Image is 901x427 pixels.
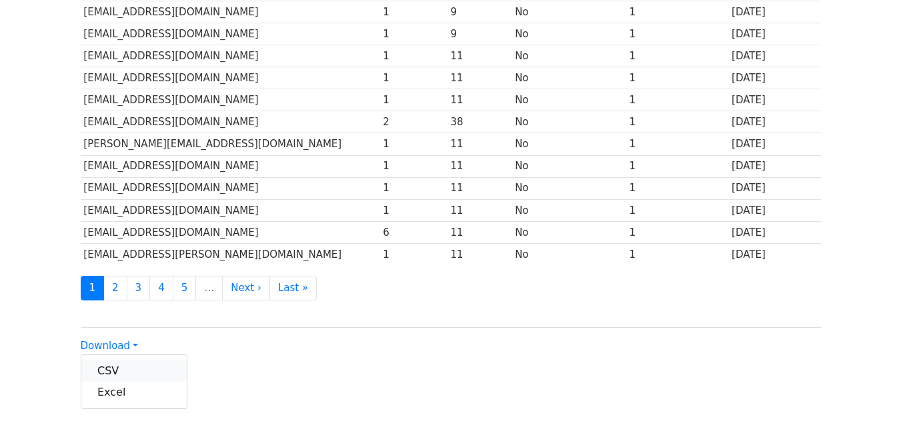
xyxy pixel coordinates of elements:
td: 1 [626,111,728,133]
a: Last » [269,276,317,300]
a: 4 [149,276,173,300]
td: [EMAIL_ADDRESS][DOMAIN_NAME] [81,1,380,23]
td: No [512,1,626,23]
td: 1 [379,67,447,89]
td: [EMAIL_ADDRESS][DOMAIN_NAME] [81,23,380,45]
td: 1 [379,1,447,23]
td: No [512,23,626,45]
td: 1 [626,199,728,221]
td: 11 [447,155,512,177]
td: 1 [379,199,447,221]
td: No [512,89,626,111]
td: [EMAIL_ADDRESS][DOMAIN_NAME] [81,111,380,133]
td: 9 [447,1,512,23]
a: Excel [81,382,187,403]
td: 38 [447,111,512,133]
td: No [512,243,626,265]
a: CSV [81,360,187,382]
td: [EMAIL_ADDRESS][DOMAIN_NAME] [81,67,380,89]
td: 1 [379,155,447,177]
td: [DATE] [728,1,820,23]
td: No [512,111,626,133]
td: 1 [626,23,728,45]
td: [EMAIL_ADDRESS][DOMAIN_NAME] [81,199,380,221]
a: 5 [173,276,197,300]
td: 11 [447,199,512,221]
td: [EMAIL_ADDRESS][DOMAIN_NAME] [81,45,380,67]
a: 2 [103,276,127,300]
td: 1 [626,45,728,67]
td: [DATE] [728,177,820,199]
td: 1 [626,177,728,199]
td: [DATE] [728,243,820,265]
td: 1 [379,45,447,67]
td: [EMAIL_ADDRESS][DOMAIN_NAME] [81,155,380,177]
td: 1 [626,221,728,243]
td: 1 [379,133,447,155]
td: 11 [447,45,512,67]
td: 11 [447,133,512,155]
a: Next › [222,276,270,300]
td: [DATE] [728,89,820,111]
td: [DATE] [728,199,820,221]
td: 9 [447,23,512,45]
td: [EMAIL_ADDRESS][DOMAIN_NAME] [81,221,380,243]
td: 1 [379,23,447,45]
td: [EMAIL_ADDRESS][DOMAIN_NAME] [81,177,380,199]
td: [DATE] [728,133,820,155]
td: No [512,199,626,221]
td: 1 [626,1,728,23]
td: No [512,67,626,89]
td: [PERSON_NAME][EMAIL_ADDRESS][DOMAIN_NAME] [81,133,380,155]
td: [EMAIL_ADDRESS][PERSON_NAME][DOMAIN_NAME] [81,243,380,265]
td: No [512,45,626,67]
td: 1 [626,243,728,265]
td: 1 [379,243,447,265]
iframe: Chat Widget [834,363,901,427]
td: 1 [626,133,728,155]
td: No [512,133,626,155]
td: 1 [626,67,728,89]
td: No [512,177,626,199]
td: [DATE] [728,221,820,243]
td: 1 [379,177,447,199]
td: No [512,221,626,243]
td: 6 [379,221,447,243]
td: 11 [447,177,512,199]
td: [DATE] [728,23,820,45]
td: 11 [447,221,512,243]
td: [EMAIL_ADDRESS][DOMAIN_NAME] [81,89,380,111]
a: Download [81,340,138,352]
td: 1 [626,89,728,111]
td: [DATE] [728,155,820,177]
td: [DATE] [728,67,820,89]
td: 11 [447,67,512,89]
a: 1 [81,276,105,300]
td: 1 [379,89,447,111]
td: No [512,155,626,177]
td: 11 [447,243,512,265]
td: [DATE] [728,45,820,67]
td: 11 [447,89,512,111]
a: 3 [127,276,151,300]
td: 2 [379,111,447,133]
td: [DATE] [728,111,820,133]
td: 1 [626,155,728,177]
